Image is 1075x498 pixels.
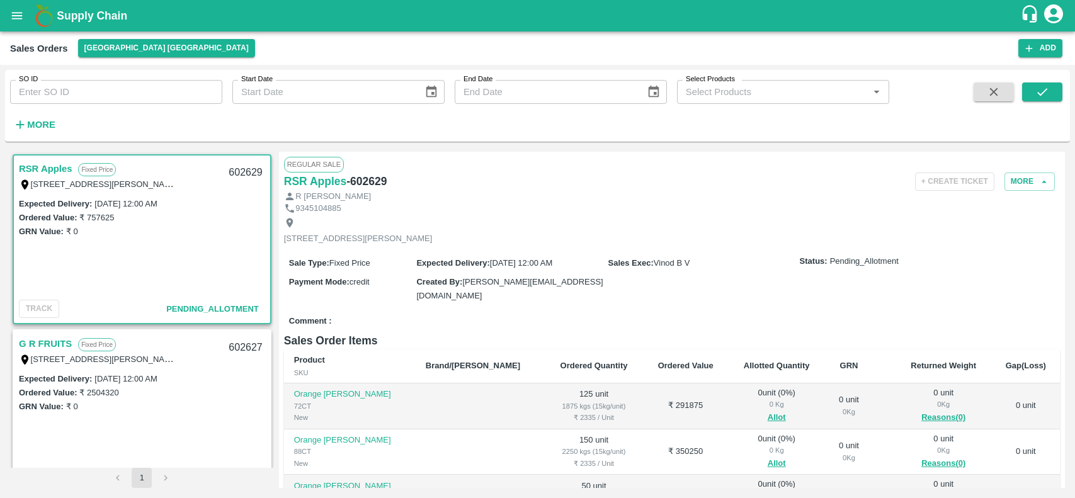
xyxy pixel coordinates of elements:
[284,173,347,190] a: RSR Apples
[608,258,654,268] label: Sales Exec :
[681,84,865,100] input: Select Products
[19,161,72,177] a: RSR Apples
[906,387,982,425] div: 0 unit
[79,388,118,397] label: ₹ 2504320
[490,258,552,268] span: [DATE] 12:00 AM
[545,429,643,475] td: 150 unit
[78,39,255,57] button: Select DC
[78,163,116,176] p: Fixed Price
[555,412,633,423] div: ₹ 2335 / Unit
[643,429,728,475] td: ₹ 350250
[1020,4,1042,27] div: customer-support
[284,157,344,172] span: Regular Sale
[654,258,690,268] span: Vinod B V
[284,332,1060,349] h6: Sales Order Items
[66,402,78,411] label: ₹ 0
[738,399,815,410] div: 0 Kg
[10,80,222,104] input: Enter SO ID
[686,74,735,84] label: Select Products
[455,80,637,104] input: End Date
[294,412,406,423] div: New
[31,354,179,364] label: [STREET_ADDRESS][PERSON_NAME]
[31,3,57,28] img: logo
[79,213,114,222] label: ₹ 757625
[835,406,863,417] div: 0 Kg
[350,277,370,286] span: credit
[241,74,273,84] label: Start Date
[221,158,270,188] div: 602629
[19,227,64,236] label: GRN Value:
[294,367,406,378] div: SKU
[658,361,714,370] b: Ordered Value
[555,400,633,412] div: 1875 kgs (15kg/unit)
[868,84,885,100] button: Open
[294,400,406,412] div: 72CT
[57,9,127,22] b: Supply Chain
[906,456,982,471] button: Reasons(0)
[835,394,863,417] div: 0 unit
[992,429,1060,475] td: 0 unit
[295,203,341,215] p: 9345104885
[284,233,433,245] p: [STREET_ADDRESS][PERSON_NAME]
[294,458,406,469] div: New
[57,7,1020,25] a: Supply Chain
[464,74,492,84] label: End Date
[166,304,259,314] span: Pending_Allotment
[329,258,370,268] span: Fixed Price
[295,191,371,203] p: R [PERSON_NAME]
[19,388,77,397] label: Ordered Value:
[19,402,64,411] label: GRN Value:
[1042,3,1065,29] div: account of current user
[992,383,1060,429] td: 0 unit
[346,173,387,190] h6: - 602629
[840,361,858,370] b: GRN
[19,336,72,352] a: G R FRUITS
[545,383,643,429] td: 125 unit
[416,258,489,268] label: Expected Delivery :
[31,179,179,189] label: [STREET_ADDRESS][PERSON_NAME]
[835,452,863,463] div: 0 Kg
[132,468,152,488] button: page 1
[94,374,157,383] label: [DATE] 12:00 AM
[294,388,406,400] p: Orange [PERSON_NAME]
[768,456,786,471] button: Allot
[1018,39,1062,57] button: Add
[560,361,628,370] b: Ordered Quantity
[830,256,899,268] span: Pending_Allotment
[642,80,666,104] button: Choose date
[221,333,270,363] div: 602627
[10,40,68,57] div: Sales Orders
[66,227,78,236] label: ₹ 0
[906,410,982,425] button: Reasons(0)
[19,374,92,383] label: Expected Delivery :
[106,468,178,488] nav: pagination navigation
[911,361,976,370] b: Returned Weight
[294,434,406,446] p: Orange [PERSON_NAME]
[426,361,520,370] b: Brand/[PERSON_NAME]
[1004,173,1055,191] button: More
[906,444,982,456] div: 0 Kg
[416,277,462,286] label: Created By :
[294,446,406,457] div: 88CT
[294,355,325,365] b: Product
[906,433,982,471] div: 0 unit
[419,80,443,104] button: Choose date
[19,213,77,222] label: Ordered Value:
[232,80,414,104] input: Start Date
[289,258,329,268] label: Sale Type :
[19,74,38,84] label: SO ID
[906,399,982,410] div: 0 Kg
[555,458,633,469] div: ₹ 2335 / Unit
[10,114,59,135] button: More
[744,361,810,370] b: Allotted Quantity
[738,444,815,456] div: 0 Kg
[294,480,406,492] p: Orange [PERSON_NAME]
[835,440,863,463] div: 0 unit
[289,315,332,327] label: Comment :
[800,256,828,268] label: Status:
[94,199,157,208] label: [DATE] 12:00 AM
[27,120,55,130] strong: More
[738,433,815,471] div: 0 unit ( 0 %)
[555,446,633,457] div: 2250 kgs (15kg/unit)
